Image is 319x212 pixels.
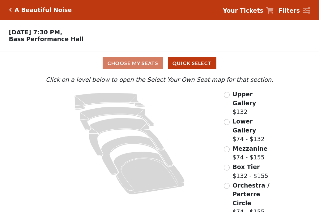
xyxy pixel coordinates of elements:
a: Your Tickets [223,6,274,15]
button: Quick Select [168,57,216,69]
label: $132 - $155 [232,162,268,180]
a: Filters [279,6,310,15]
span: Upper Gallery [232,91,256,106]
span: Orchestra / Parterre Circle [232,182,269,206]
label: $132 [232,90,275,116]
label: $74 - $155 [232,144,267,162]
path: Orchestra / Parterre Circle - Seats Available: 42 [113,152,185,195]
h5: A Beautiful Noise [15,6,72,14]
path: Lower Gallery - Seats Available: 149 [80,107,155,130]
span: Lower Gallery [232,118,256,134]
label: $74 - $132 [232,117,275,144]
a: Click here to go back to filters [9,8,12,12]
span: Mezzanine [232,145,267,152]
strong: Filters [279,7,300,14]
p: Click on a level below to open the Select Your Own Seat map for that section. [44,75,275,84]
span: Box Tier [232,163,260,170]
strong: Your Tickets [223,7,263,14]
path: Upper Gallery - Seats Available: 163 [74,93,145,110]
